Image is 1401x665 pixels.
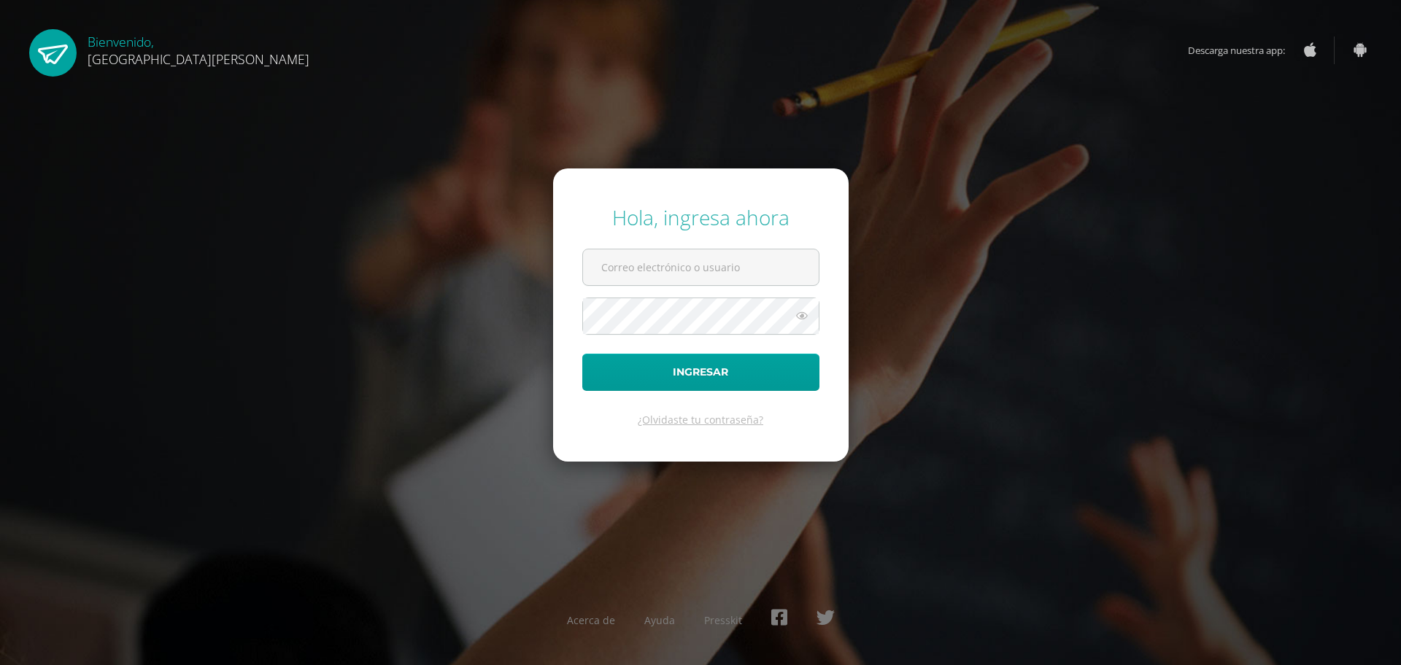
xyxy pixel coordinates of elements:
input: Correo electrónico o usuario [583,249,819,285]
span: [GEOGRAPHIC_DATA][PERSON_NAME] [88,50,309,68]
span: Descarga nuestra app: [1188,36,1300,64]
a: Ayuda [644,613,675,627]
a: ¿Olvidaste tu contraseña? [638,413,763,427]
a: Presskit [704,613,742,627]
div: Bienvenido, [88,29,309,68]
button: Ingresar [582,354,819,391]
div: Hola, ingresa ahora [582,203,819,231]
a: Acerca de [567,613,615,627]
